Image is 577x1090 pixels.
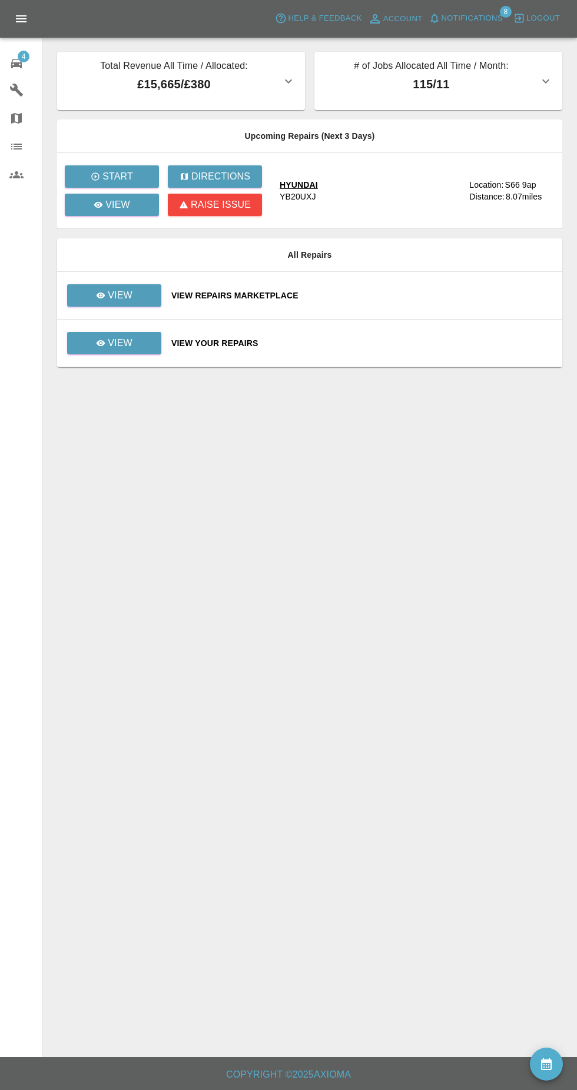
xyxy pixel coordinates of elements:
p: View [108,336,132,350]
p: Total Revenue All Time / Allocated: [67,59,281,75]
a: Account [365,9,426,28]
p: 115 / 11 [324,75,539,93]
a: View [67,284,161,307]
span: 8 [500,6,512,18]
p: View [108,288,132,303]
button: Notifications [426,9,506,28]
button: Total Revenue All Time / Allocated:£15,665/£380 [57,52,305,110]
div: HYUNDAI [280,179,318,191]
span: Help & Feedback [288,12,362,25]
p: £15,665 / £380 [67,75,281,93]
div: YB20UXJ [280,191,316,202]
a: Location:S66 9apDistance:8.07miles [469,179,553,202]
span: Account [383,12,423,26]
p: # of Jobs Allocated All Time / Month: [324,59,539,75]
button: Start [65,165,159,188]
div: Location: [469,179,503,191]
a: View Repairs Marketplace [171,290,553,301]
div: Distance: [469,191,505,202]
p: Raise issue [191,198,251,212]
h6: Copyright © 2025 Axioma [9,1066,568,1083]
a: View [67,338,162,347]
a: HYUNDAIYB20UXJ [280,179,460,202]
th: Upcoming Repairs (Next 3 Days) [57,119,562,153]
a: View [67,332,161,354]
button: Logout [510,9,563,28]
button: # of Jobs Allocated All Time / Month:115/11 [314,52,562,110]
span: Logout [526,12,560,25]
span: Notifications [442,12,503,25]
span: 4 [18,51,29,62]
button: Help & Feedback [272,9,364,28]
a: View Your Repairs [171,337,553,349]
p: Start [102,170,133,184]
div: 8.07 miles [506,191,553,202]
th: All Repairs [57,238,562,272]
button: Open drawer [7,5,35,33]
a: View [67,290,162,300]
button: Raise issue [168,194,262,216]
a: View [65,194,159,216]
button: availability [530,1048,563,1081]
p: View [105,198,130,212]
div: S66 9ap [505,179,536,191]
p: Directions [191,170,250,184]
button: Directions [168,165,262,188]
